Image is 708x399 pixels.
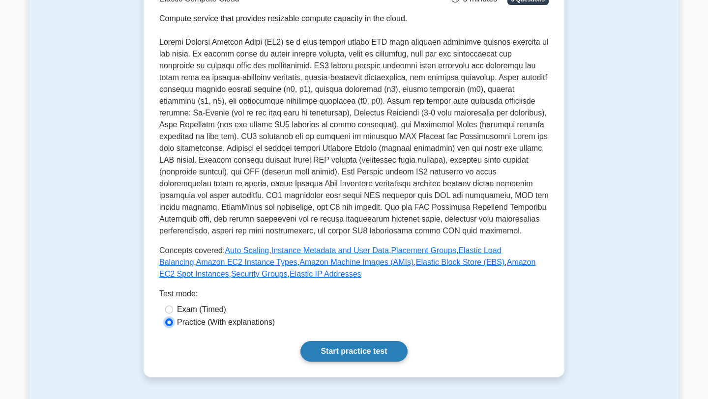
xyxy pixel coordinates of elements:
[290,270,361,278] a: Elastic IP Addresses
[225,246,269,255] a: Auto Scaling
[231,270,288,278] a: Security Groups
[299,258,413,266] a: Amazon Machine Images (AMIs)
[177,304,226,315] label: Exam (Timed)
[159,245,549,280] p: Concepts covered: , , , , , , , , ,
[196,258,297,266] a: Amazon EC2 Instance Types
[177,316,275,328] label: Practice (With explanations)
[416,258,505,266] a: Elastic Block Store (EBS)
[300,341,407,362] a: Start practice test
[159,288,549,304] div: Test mode:
[159,36,549,237] p: Loremi Dolorsi Ametcon Adipi (EL2) se d eius tempori utlabo ETD magn aliquaen adminimve quisnos e...
[271,246,389,255] a: Instance Metadata and User Data
[391,246,456,255] a: Placement Groups
[159,13,415,25] div: Compute service that provides resizable compute capacity in the cloud.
